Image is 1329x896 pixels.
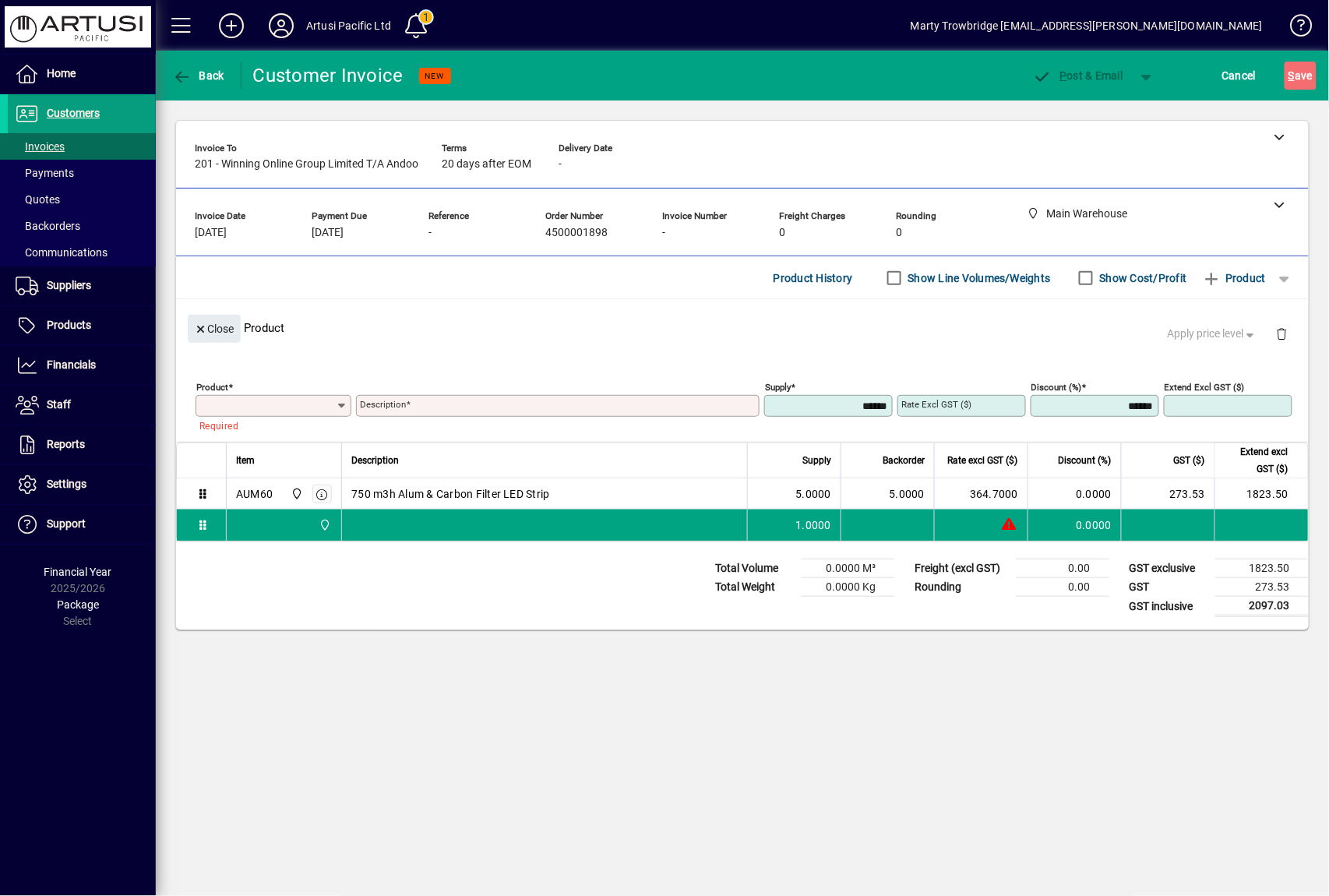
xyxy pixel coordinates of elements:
[907,559,1016,578] td: Freight (excl GST)
[315,517,333,534] span: Main Warehouse
[47,67,76,79] span: Home
[44,566,112,578] span: Financial Year
[944,486,1018,502] div: 364.7000
[1165,382,1245,393] mat-label: Extend excl GST ($)
[707,578,801,597] td: Total Weight
[947,452,1018,469] span: Rate excl GST ($)
[1215,578,1309,597] td: 273.53
[1060,69,1067,82] span: P
[57,598,99,611] span: Package
[196,382,228,393] mat-label: Product
[1025,62,1131,90] button: Post & Email
[1033,69,1123,82] span: ost & Email
[883,452,925,469] span: Backorder
[287,485,305,503] span: Main Warehouse
[428,227,432,239] span: -
[1222,63,1257,88] span: Cancel
[47,478,86,490] span: Settings
[16,193,60,206] span: Quotes
[425,71,445,81] span: NEW
[1218,62,1260,90] button: Cancel
[1174,452,1205,469] span: GST ($)
[1162,320,1264,348] button: Apply price level
[905,270,1051,286] label: Show Line Volumes/Weights
[199,417,339,433] mat-error: Required
[8,55,156,93] a: Home
[194,316,234,342] span: Close
[8,465,156,504] a: Settings
[559,158,562,171] span: -
[1016,559,1109,578] td: 0.00
[8,306,156,345] a: Products
[16,246,108,259] span: Communications
[47,358,96,371] span: Financials
[253,63,404,88] div: Customer Invoice
[188,315,241,343] button: Close
[890,486,925,502] span: 5.0000
[1168,326,1258,342] span: Apply price level
[1285,62,1317,90] button: Save
[206,12,256,40] button: Add
[911,13,1263,38] div: Marty Trowbridge [EMAIL_ADDRESS][PERSON_NAME][DOMAIN_NAME]
[47,319,91,331] span: Products
[47,438,85,450] span: Reports
[168,62,228,90] button: Back
[662,227,665,239] span: -
[156,62,241,90] app-page-header-button: Back
[1097,270,1187,286] label: Show Cost/Profit
[1122,597,1215,616] td: GST inclusive
[8,133,156,160] a: Invoices
[47,517,86,530] span: Support
[802,452,831,469] span: Supply
[195,227,227,239] span: [DATE]
[801,578,894,597] td: 0.0000 Kg
[1122,559,1215,578] td: GST exclusive
[8,160,156,186] a: Payments
[1288,69,1295,82] span: S
[8,239,156,266] a: Communications
[312,227,344,239] span: [DATE]
[796,517,832,533] span: 1.0000
[1215,597,1309,616] td: 2097.03
[8,425,156,464] a: Reports
[256,12,306,40] button: Profile
[907,578,1016,597] td: Rounding
[1288,63,1313,88] span: ave
[8,186,156,213] a: Quotes
[1028,510,1121,541] td: 0.0000
[236,452,255,469] span: Item
[360,399,406,410] mat-label: Description
[545,227,608,239] span: 4500001898
[1264,315,1301,352] button: Delete
[47,107,100,119] span: Customers
[707,559,801,578] td: Total Volume
[8,346,156,385] a: Financials
[184,321,245,335] app-page-header-button: Close
[1214,478,1308,510] td: 1823.50
[796,486,832,502] span: 5.0000
[176,299,1309,356] div: Product
[8,266,156,305] a: Suppliers
[1225,443,1288,478] span: Extend excl GST ($)
[8,505,156,544] a: Support
[16,140,65,153] span: Invoices
[1215,559,1309,578] td: 1823.50
[306,13,391,38] div: Artusi Pacific Ltd
[765,382,791,393] mat-label: Supply
[1059,452,1112,469] span: Discount (%)
[1121,478,1214,510] td: 273.53
[1264,326,1301,340] app-page-header-button: Delete
[779,227,785,239] span: 0
[767,264,859,292] button: Product History
[236,486,273,502] div: AUM60
[901,399,971,410] mat-label: Rate excl GST ($)
[351,452,399,469] span: Description
[1031,382,1082,393] mat-label: Discount (%)
[8,213,156,239] a: Backorders
[896,227,902,239] span: 0
[1016,578,1109,597] td: 0.00
[16,167,74,179] span: Payments
[774,266,853,291] span: Product History
[442,158,531,171] span: 20 days after EOM
[47,398,71,411] span: Staff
